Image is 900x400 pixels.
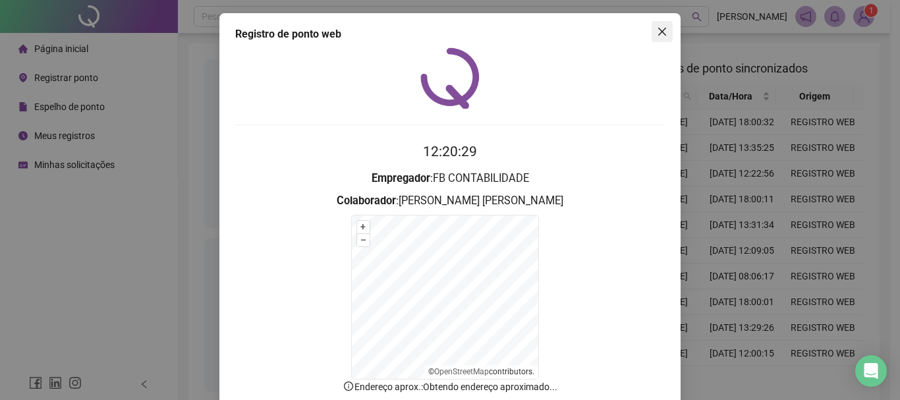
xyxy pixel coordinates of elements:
[235,192,665,210] h3: : [PERSON_NAME] [PERSON_NAME]
[357,221,370,233] button: +
[657,26,667,37] span: close
[343,380,354,392] span: info-circle
[235,26,665,42] div: Registro de ponto web
[420,47,480,109] img: QRPoint
[337,194,396,207] strong: Colaborador
[434,367,489,376] a: OpenStreetMap
[357,234,370,246] button: –
[372,172,430,185] strong: Empregador
[652,21,673,42] button: Close
[428,367,534,376] li: © contributors.
[235,380,665,394] p: Endereço aprox. : Obtendo endereço aproximado...
[855,355,887,387] div: Open Intercom Messenger
[235,170,665,187] h3: : FB CONTABILIDADE
[423,144,477,159] time: 12:20:29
